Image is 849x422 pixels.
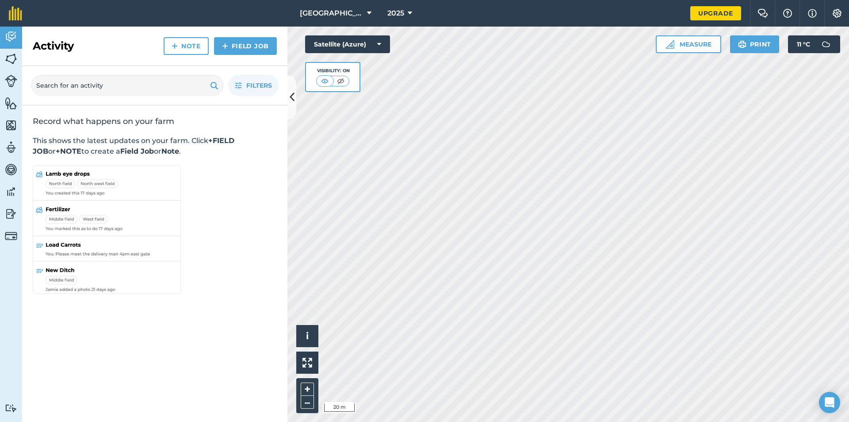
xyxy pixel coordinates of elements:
[5,30,17,43] img: svg+xml;base64,PD94bWwgdmVyc2lvbj0iMS4wIiBlbmNvZGluZz0idXRmLTgiPz4KPCEtLSBHZW5lcmF0b3I6IEFkb2JlIE...
[5,185,17,198] img: svg+xml;base64,PD94bWwgdmVyc2lvbj0iMS4wIiBlbmNvZGluZz0idXRmLTgiPz4KPCEtLSBHZW5lcmF0b3I6IEFkb2JlIE...
[296,325,318,347] button: i
[819,392,840,413] div: Open Intercom Messenger
[5,404,17,412] img: svg+xml;base64,PD94bWwgdmVyc2lvbj0iMS4wIiBlbmNvZGluZz0idXRmLTgiPz4KPCEtLSBHZW5lcmF0b3I6IEFkb2JlIE...
[161,147,179,155] strong: Note
[300,8,363,19] span: [GEOGRAPHIC_DATA]
[5,207,17,221] img: svg+xml;base64,PD94bWwgdmVyc2lvbj0iMS4wIiBlbmNvZGluZz0idXRmLTgiPz4KPCEtLSBHZW5lcmF0b3I6IEFkb2JlIE...
[5,52,17,66] img: svg+xml;base64,PHN2ZyB4bWxucz0iaHR0cDovL3d3dy53My5vcmcvMjAwMC9zdmciIHdpZHRoPSI1NiIgaGVpZ2h0PSI2MC...
[5,75,17,87] img: svg+xml;base64,PD94bWwgdmVyc2lvbj0iMS4wIiBlbmNvZGluZz0idXRmLTgiPz4KPCEtLSBHZW5lcmF0b3I6IEFkb2JlIE...
[305,35,390,53] button: Satellite (Azure)
[690,6,741,20] a: Upgrade
[730,35,780,53] button: Print
[33,136,277,157] p: This shows the latest updates on your farm. Click or to create a or .
[33,39,74,53] h2: Activity
[222,41,228,51] img: svg+xml;base64,PHN2ZyB4bWxucz0iaHR0cDovL3d3dy53My5vcmcvMjAwMC9zdmciIHdpZHRoPSIxNCIgaGVpZ2h0PSIyNC...
[387,8,404,19] span: 2025
[120,147,154,155] strong: Field Job
[246,81,272,90] span: Filters
[5,97,17,110] img: svg+xml;base64,PHN2ZyB4bWxucz0iaHR0cDovL3d3dy53My5vcmcvMjAwMC9zdmciIHdpZHRoPSI1NiIgaGVpZ2h0PSI2MC...
[316,67,350,74] div: Visibility: On
[301,396,314,409] button: –
[228,75,279,96] button: Filters
[5,163,17,176] img: svg+xml;base64,PD94bWwgdmVyc2lvbj0iMS4wIiBlbmNvZGluZz0idXRmLTgiPz4KPCEtLSBHZW5lcmF0b3I6IEFkb2JlIE...
[164,37,209,55] a: Note
[302,358,312,368] img: Four arrows, one pointing top left, one top right, one bottom right and the last bottom left
[335,77,346,85] img: svg+xml;base64,PHN2ZyB4bWxucz0iaHR0cDovL3d3dy53My5vcmcvMjAwMC9zdmciIHdpZHRoPSI1MCIgaGVpZ2h0PSI0MC...
[319,77,330,85] img: svg+xml;base64,PHN2ZyB4bWxucz0iaHR0cDovL3d3dy53My5vcmcvMjAwMC9zdmciIHdpZHRoPSI1MCIgaGVpZ2h0PSI0MC...
[788,35,840,53] button: 11 °C
[301,383,314,396] button: +
[832,9,842,18] img: A cog icon
[808,8,817,19] img: svg+xml;base64,PHN2ZyB4bWxucz0iaHR0cDovL3d3dy53My5vcmcvMjAwMC9zdmciIHdpZHRoPSIxNyIgaGVpZ2h0PSIxNy...
[757,9,768,18] img: Two speech bubbles overlapping with the left bubble in the forefront
[33,116,277,127] h2: Record what happens on your farm
[214,37,277,55] a: Field Job
[306,330,309,341] span: i
[31,75,224,96] input: Search for an activity
[656,35,721,53] button: Measure
[9,6,22,20] img: fieldmargin Logo
[172,41,178,51] img: svg+xml;base64,PHN2ZyB4bWxucz0iaHR0cDovL3d3dy53My5vcmcvMjAwMC9zdmciIHdpZHRoPSIxNCIgaGVpZ2h0PSIyNC...
[738,39,746,50] img: svg+xml;base64,PHN2ZyB4bWxucz0iaHR0cDovL3d3dy53My5vcmcvMjAwMC9zdmciIHdpZHRoPSIxOSIgaGVpZ2h0PSIyNC...
[5,119,17,132] img: svg+xml;base64,PHN2ZyB4bWxucz0iaHR0cDovL3d3dy53My5vcmcvMjAwMC9zdmciIHdpZHRoPSI1NiIgaGVpZ2h0PSI2MC...
[665,40,674,49] img: Ruler icon
[797,35,810,53] span: 11 ° C
[210,80,218,91] img: svg+xml;base64,PHN2ZyB4bWxucz0iaHR0cDovL3d3dy53My5vcmcvMjAwMC9zdmciIHdpZHRoPSIxOSIgaGVpZ2h0PSIyNC...
[5,230,17,242] img: svg+xml;base64,PD94bWwgdmVyc2lvbj0iMS4wIiBlbmNvZGluZz0idXRmLTgiPz4KPCEtLSBHZW5lcmF0b3I6IEFkb2JlIE...
[782,9,793,18] img: A question mark icon
[817,35,835,53] img: svg+xml;base64,PD94bWwgdmVyc2lvbj0iMS4wIiBlbmNvZGluZz0idXRmLTgiPz4KPCEtLSBHZW5lcmF0b3I6IEFkb2JlIE...
[56,147,81,155] strong: +NOTE
[5,141,17,154] img: svg+xml;base64,PD94bWwgdmVyc2lvbj0iMS4wIiBlbmNvZGluZz0idXRmLTgiPz4KPCEtLSBHZW5lcmF0b3I6IEFkb2JlIE...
